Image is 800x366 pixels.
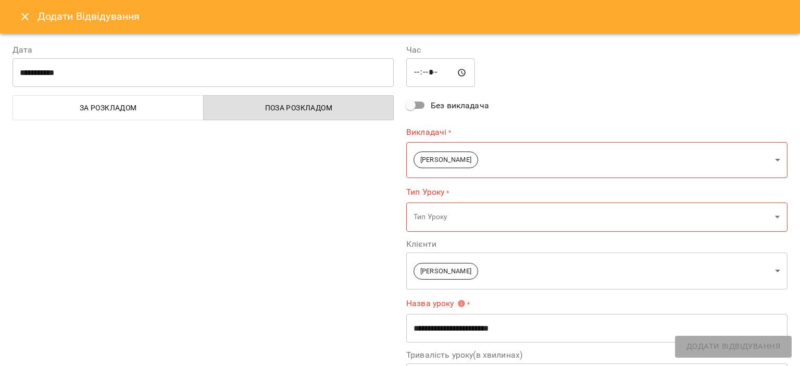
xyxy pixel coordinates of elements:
label: Час [406,46,787,54]
div: [PERSON_NAME] [406,142,787,178]
label: Викладачі [406,126,787,138]
span: За розкладом [19,102,197,114]
svg: Вкажіть назву уроку або виберіть клієнтів [457,299,466,308]
p: Тип Уроку [414,212,771,222]
h6: Додати Відвідування [37,8,140,24]
span: [PERSON_NAME] [414,267,478,276]
span: Без викладача [431,99,489,112]
span: Назва уроку [406,299,466,308]
button: Close [12,4,37,29]
label: Тип Уроку [406,186,787,198]
span: Поза розкладом [210,102,388,114]
div: [PERSON_NAME] [406,253,787,289]
div: Тип Уроку [406,202,787,232]
button: Поза розкладом [203,95,394,120]
label: Дата [12,46,394,54]
label: Клієнти [406,240,787,248]
label: Тривалість уроку(в хвилинах) [406,351,787,359]
span: [PERSON_NAME] [414,155,478,165]
button: За розкладом [12,95,204,120]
